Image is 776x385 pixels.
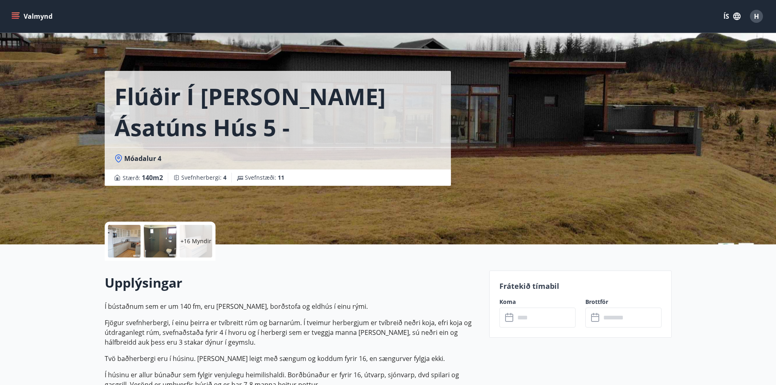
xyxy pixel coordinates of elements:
[105,354,479,363] p: Tvö baðherbergi eru í húsinu. [PERSON_NAME] leigt með sængum og koddum fyrir 16, en sængurver fyl...
[124,154,161,163] span: Móadalur 4
[180,237,211,245] p: +16 Myndir
[754,12,759,21] span: H
[105,318,479,347] p: Fjögur svefnherbergi, í einu þeirra er tvíbreitt rúm og barnarúm. Í tveimur herbergjum er tvíbrei...
[245,174,284,182] span: Svefnstæði :
[223,174,226,181] span: 4
[747,7,766,26] button: H
[10,9,56,24] button: menu
[114,81,441,143] h1: Flúðir í [PERSON_NAME] Ásatúns hús 5 - [GEOGRAPHIC_DATA] 4
[105,301,479,311] p: Í bústaðnum sem er um 140 fm, eru [PERSON_NAME], borðstofa og eldhús í einu rými.
[181,174,226,182] span: Svefnherbergi :
[278,174,284,181] span: 11
[142,173,163,182] span: 140 m2
[719,9,745,24] button: ÍS
[585,298,662,306] label: Brottför
[123,173,163,183] span: Stærð :
[499,298,576,306] label: Koma
[499,281,662,291] p: Frátekið tímabil
[105,274,479,292] h2: Upplýsingar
